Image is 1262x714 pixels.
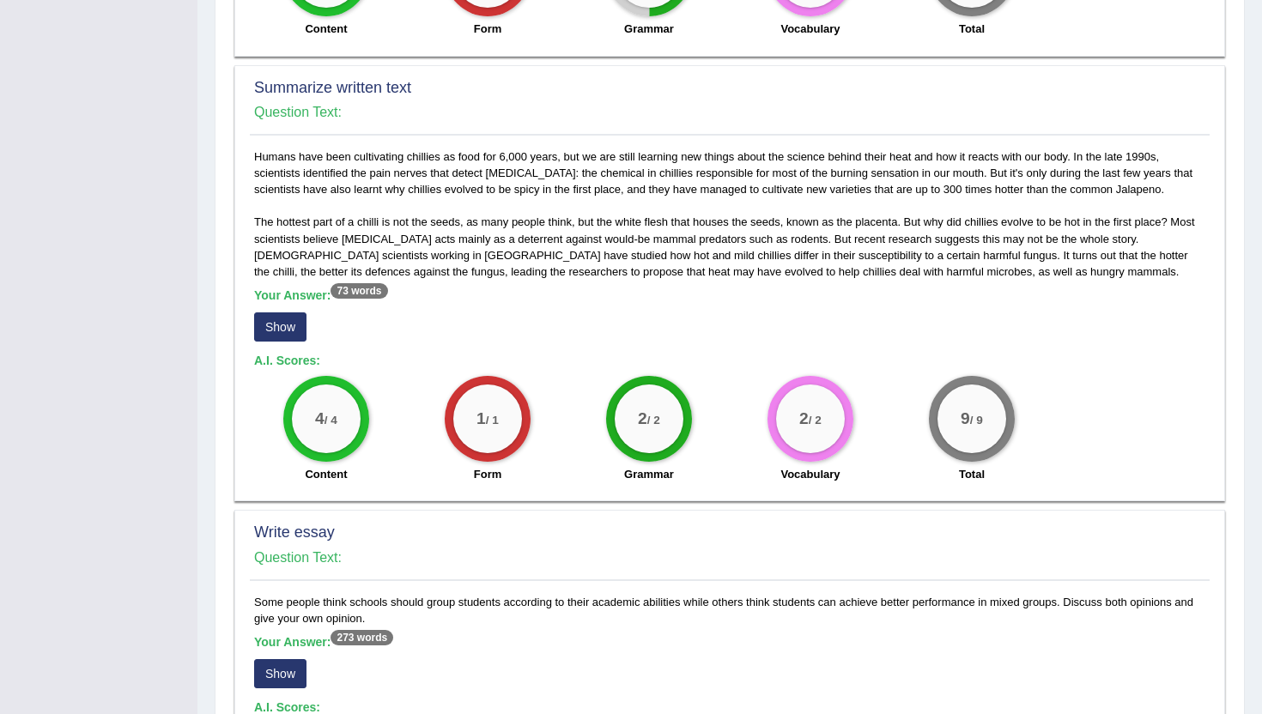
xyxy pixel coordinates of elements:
[638,409,647,428] big: 2
[959,466,985,482] label: Total
[254,524,1205,542] h2: Write essay
[315,409,325,428] big: 4
[476,409,486,428] big: 1
[809,414,822,427] small: / 2
[624,21,674,37] label: Grammar
[254,635,393,649] b: Your Answer:
[305,21,347,37] label: Content
[474,21,502,37] label: Form
[305,466,347,482] label: Content
[961,409,970,428] big: 9
[486,414,499,427] small: / 1
[254,659,306,688] button: Show
[780,21,840,37] label: Vocabulary
[254,354,320,367] b: A.I. Scores:
[254,288,388,302] b: Your Answer:
[647,414,660,427] small: / 2
[254,80,1205,97] h2: Summarize written text
[331,630,393,645] sup: 273 words
[254,105,1205,120] h4: Question Text:
[970,414,983,427] small: / 9
[799,409,809,428] big: 2
[250,148,1210,492] div: Humans have been cultivating chillies as food for 6,000 years, but we are still learning new thin...
[959,21,985,37] label: Total
[474,466,502,482] label: Form
[331,283,387,299] sup: 73 words
[780,466,840,482] label: Vocabulary
[254,700,320,714] b: A.I. Scores:
[325,414,337,427] small: / 4
[254,312,306,342] button: Show
[254,550,1205,566] h4: Question Text:
[624,466,674,482] label: Grammar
